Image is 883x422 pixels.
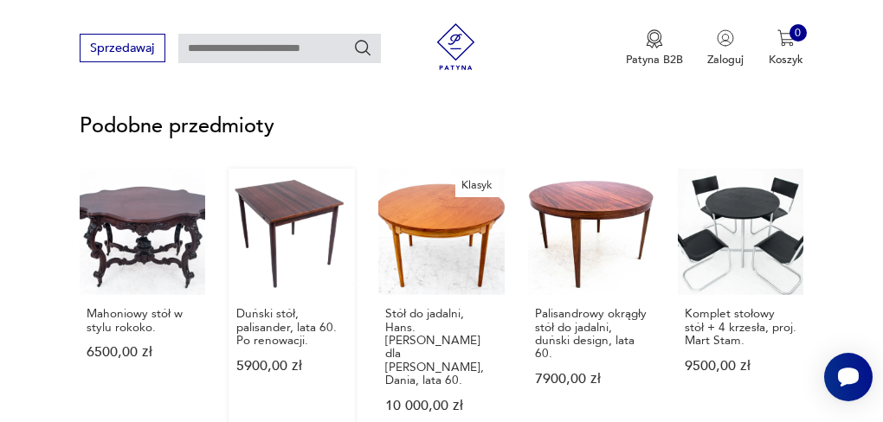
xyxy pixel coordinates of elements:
[80,44,165,54] a: Sprzedawaj
[236,307,349,347] p: Duński stół, palisander, lata 60. Po renowacji.
[87,346,198,359] p: 6500,00 zł
[717,29,734,47] img: Ikonka użytkownika
[769,52,803,67] p: Koszyk
[353,38,372,57] button: Szukaj
[385,400,497,412] p: 10 000,00 zł
[646,29,663,48] img: Ikona medalu
[535,373,648,386] p: 7900,00 zł
[626,52,683,67] p: Patyna B2B
[777,29,795,47] img: Ikona koszyka
[236,360,349,373] p: 5900,00 zł
[769,29,803,67] button: 0Koszyk
[427,23,485,70] img: Patyna - sklep z meblami i dekoracjami vintage
[790,24,807,42] div: 0
[707,29,744,67] button: Zaloguj
[626,29,683,67] a: Ikona medaluPatyna B2B
[685,360,796,373] p: 9500,00 zł
[535,307,648,360] p: Palisandrowy okrągły stół do jadalni, duński design, lata 60.
[685,307,796,347] p: Komplet stołowy stół + 4 krzesła, proj. Mart Stam.
[707,52,744,67] p: Zaloguj
[824,353,873,401] iframe: Smartsupp widget button
[385,307,497,387] p: Stół do jadalni, Hans. [PERSON_NAME] dla [PERSON_NAME], Dania, lata 60.
[80,118,803,137] p: Podobne przedmioty
[626,29,683,67] button: Patyna B2B
[87,307,198,334] p: Mahoniowy stół w stylu rokoko.
[80,34,165,62] button: Sprzedawaj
